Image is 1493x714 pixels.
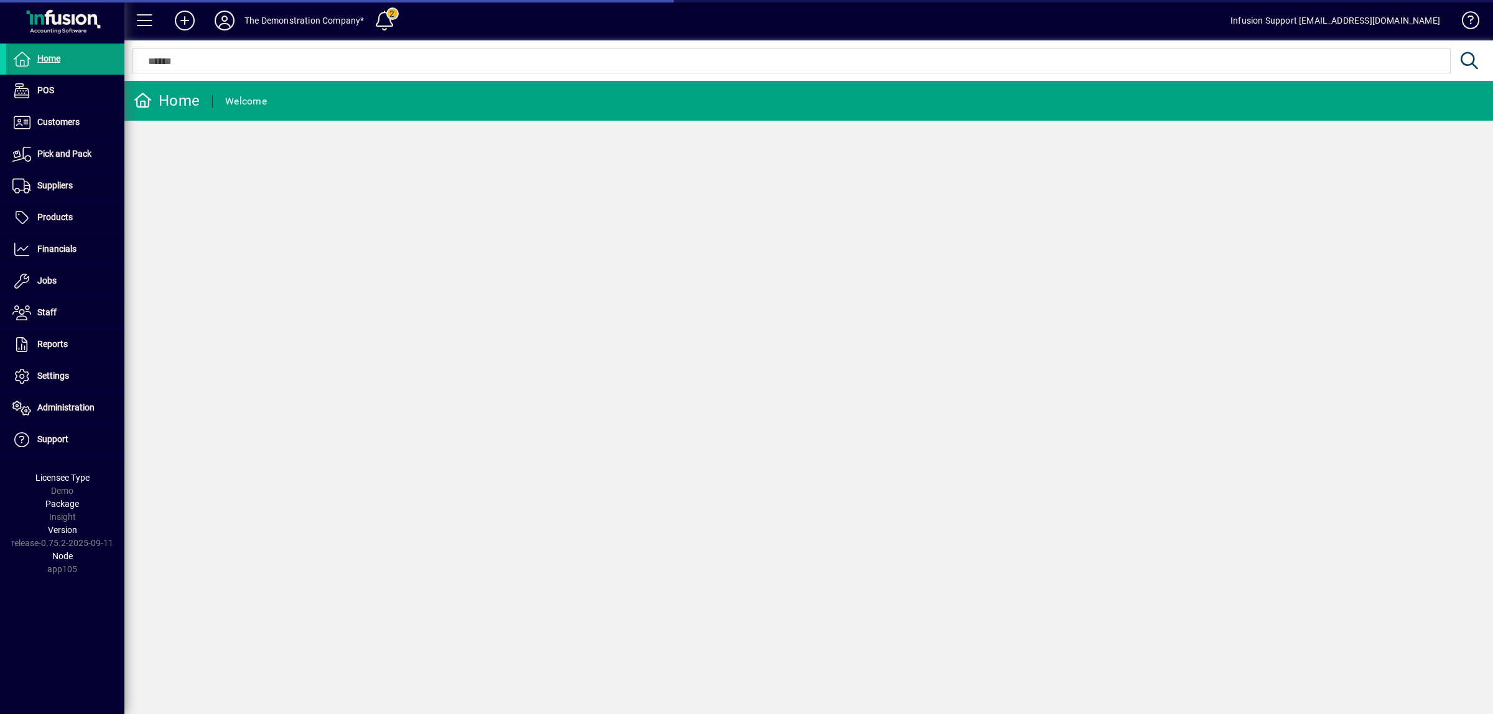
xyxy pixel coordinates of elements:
[37,212,73,222] span: Products
[37,307,57,317] span: Staff
[37,85,54,95] span: POS
[6,202,124,233] a: Products
[37,402,95,412] span: Administration
[6,329,124,360] a: Reports
[6,75,124,106] a: POS
[1453,2,1477,43] a: Knowledge Base
[6,107,124,138] a: Customers
[6,266,124,297] a: Jobs
[37,371,69,381] span: Settings
[1230,11,1440,30] div: Infusion Support [EMAIL_ADDRESS][DOMAIN_NAME]
[52,551,73,561] span: Node
[37,339,68,349] span: Reports
[6,361,124,392] a: Settings
[6,234,124,265] a: Financials
[6,392,124,424] a: Administration
[35,473,90,483] span: Licensee Type
[225,91,267,111] div: Welcome
[37,244,77,254] span: Financials
[37,149,91,159] span: Pick and Pack
[45,499,79,509] span: Package
[6,297,124,328] a: Staff
[6,139,124,170] a: Pick and Pack
[37,53,60,63] span: Home
[165,9,205,32] button: Add
[37,434,68,444] span: Support
[205,9,244,32] button: Profile
[6,424,124,455] a: Support
[37,276,57,285] span: Jobs
[37,180,73,190] span: Suppliers
[37,117,80,127] span: Customers
[244,11,365,30] div: The Demonstration Company*
[6,170,124,202] a: Suppliers
[134,91,200,111] div: Home
[48,525,77,535] span: Version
